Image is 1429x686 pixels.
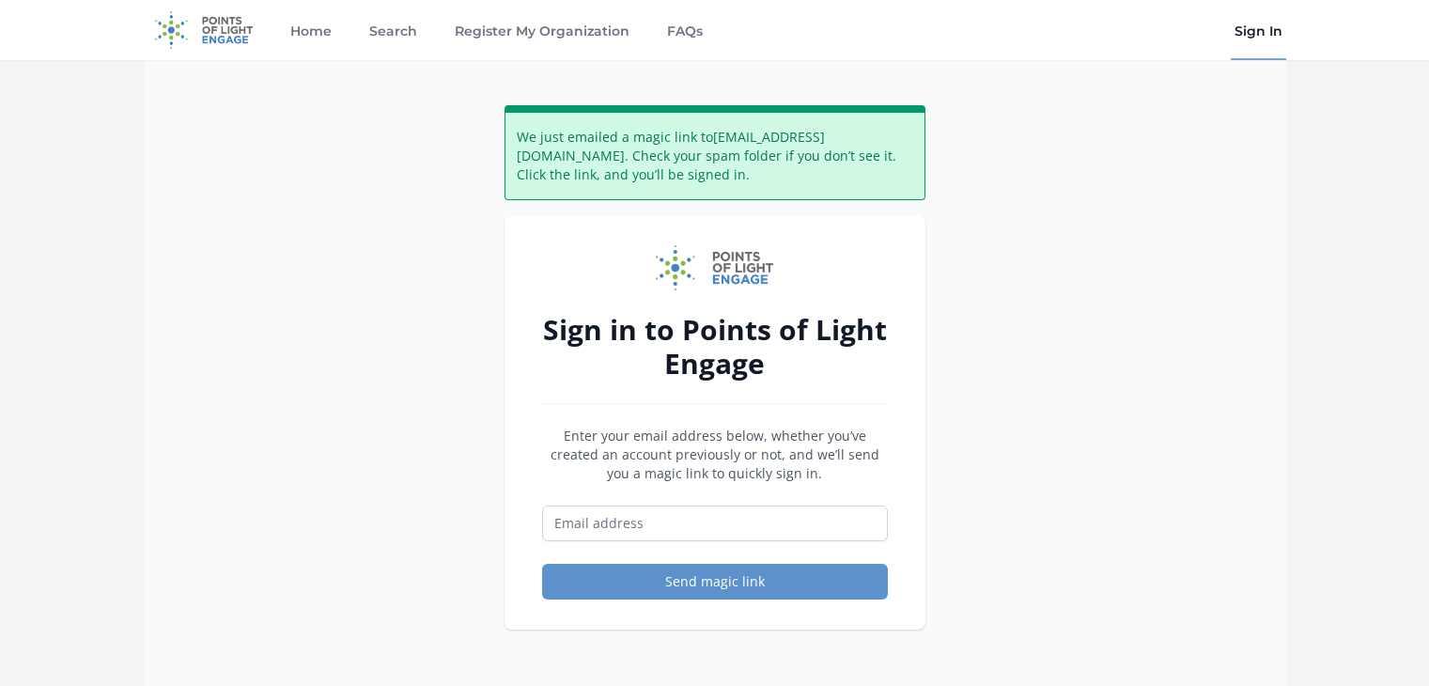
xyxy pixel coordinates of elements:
[505,105,925,200] div: We just emailed a magic link to [EMAIL_ADDRESS][DOMAIN_NAME] . Check your spam folder if you don’...
[542,506,888,541] input: Email address
[656,245,774,290] img: Points of Light Engage logo
[542,427,888,483] p: Enter your email address below, whether you’ve created an account previously or not, and we’ll se...
[542,564,888,600] button: Send magic link
[542,313,888,381] h2: Sign in to Points of Light Engage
